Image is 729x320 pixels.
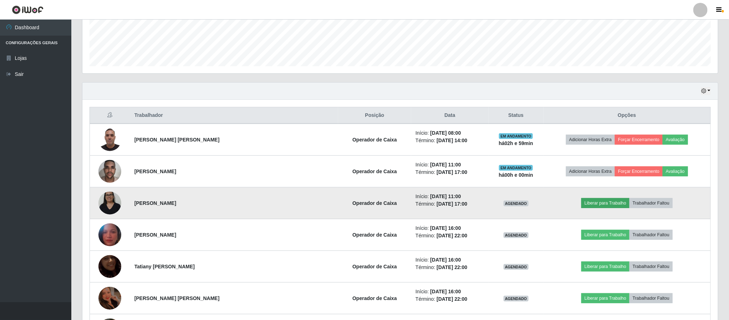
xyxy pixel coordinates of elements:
li: Término: [416,200,484,208]
strong: [PERSON_NAME] [134,200,176,206]
li: Início: [416,129,484,137]
th: Posição [338,107,411,124]
img: 1748516791891.jpeg [98,124,121,155]
li: Início: [416,224,484,232]
button: Avaliação [663,166,688,176]
th: Trabalhador [130,107,338,124]
time: [DATE] 11:00 [430,162,461,167]
img: 1744290143147.jpeg [98,221,121,249]
strong: Operador de Caixa [352,137,397,143]
strong: [PERSON_NAME] [PERSON_NAME] [134,295,220,301]
time: [DATE] 08:00 [430,130,461,136]
span: AGENDADO [504,201,529,206]
button: Adicionar Horas Extra [566,166,615,176]
time: [DATE] 22:00 [437,296,467,302]
strong: Operador de Caixa [352,264,397,269]
button: Adicionar Horas Extra [566,135,615,145]
button: Forçar Encerramento [615,135,663,145]
span: EM ANDAMENTO [499,133,533,139]
li: Término: [416,137,484,144]
button: Trabalhador Faltou [629,230,673,240]
button: Trabalhador Faltou [629,293,673,303]
li: Término: [416,232,484,239]
time: [DATE] 22:00 [437,233,467,238]
strong: [PERSON_NAME] [134,232,176,238]
time: [DATE] 16:00 [430,225,461,231]
button: Trabalhador Faltou [629,262,673,272]
th: Status [489,107,544,124]
time: [DATE] 22:00 [437,264,467,270]
button: Avaliação [663,135,688,145]
li: Término: [416,169,484,176]
li: Término: [416,295,484,303]
strong: Operador de Caixa [352,169,397,174]
li: Término: [416,264,484,271]
th: Opções [544,107,711,124]
button: Trabalhador Faltou [629,198,673,208]
span: AGENDADO [504,232,529,238]
time: [DATE] 17:00 [437,169,467,175]
strong: Operador de Caixa [352,232,397,238]
img: CoreUI Logo [12,5,44,14]
strong: há 02 h e 59 min [499,140,533,146]
li: Início: [416,193,484,200]
strong: Tatiany [PERSON_NAME] [134,264,195,269]
time: [DATE] 16:00 [430,257,461,263]
li: Início: [416,288,484,295]
strong: Operador de Caixa [352,200,397,206]
button: Forçar Encerramento [615,166,663,176]
li: Início: [416,161,484,169]
time: [DATE] 16:00 [430,289,461,294]
button: Liberar para Trabalho [581,293,629,303]
strong: Operador de Caixa [352,295,397,301]
time: [DATE] 11:00 [430,193,461,199]
strong: há 00 h e 00 min [499,172,533,178]
span: AGENDADO [504,296,529,301]
time: [DATE] 14:00 [437,138,467,143]
img: 1745616854456.jpeg [98,283,121,313]
button: Liberar para Trabalho [581,198,629,208]
button: Liberar para Trabalho [581,230,629,240]
th: Data [411,107,488,124]
span: EM ANDAMENTO [499,165,533,171]
button: Liberar para Trabalho [581,262,629,272]
img: 1738464448024.jpeg [98,156,121,186]
img: 1756729068412.jpeg [98,188,121,218]
img: 1721152880470.jpeg [98,246,121,287]
strong: [PERSON_NAME] [PERSON_NAME] [134,137,220,143]
span: AGENDADO [504,264,529,270]
strong: [PERSON_NAME] [134,169,176,174]
li: Início: [416,256,484,264]
time: [DATE] 17:00 [437,201,467,207]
